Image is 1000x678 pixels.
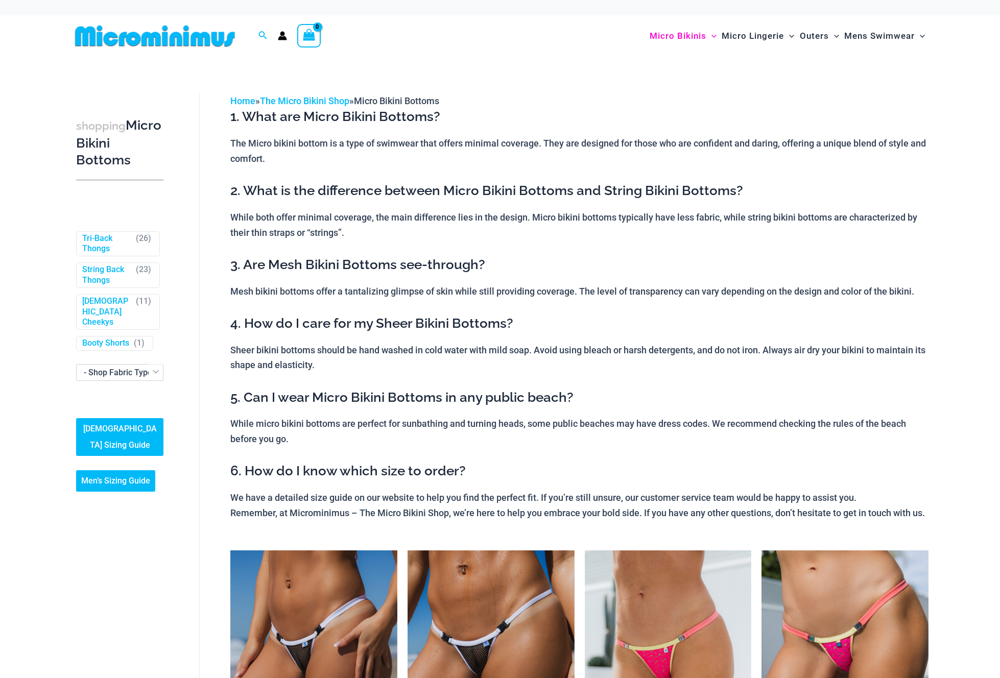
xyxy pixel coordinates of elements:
a: Account icon link [278,31,287,40]
a: The Micro Bikini Shop [260,95,349,106]
a: Micro LingerieMenu ToggleMenu Toggle [719,20,797,52]
a: [DEMOGRAPHIC_DATA] Cheekys [82,296,131,328]
a: Tri-Back Thongs [82,233,131,255]
span: ( ) [136,233,151,255]
span: Micro Bikini Bottoms [354,95,439,106]
p: The Micro bikini bottom is a type of swimwear that offers minimal coverage. They are designed for... [230,136,928,166]
p: While both offer minimal coverage, the main difference lies in the design. Micro bikini bottoms t... [230,210,928,240]
span: Mens Swimwear [844,23,915,49]
a: [DEMOGRAPHIC_DATA] Sizing Guide [76,418,163,456]
p: Sheer bikini bottoms should be hand washed in cold water with mild soap. Avoid using bleach or ha... [230,343,928,373]
span: ( ) [136,296,151,328]
h3: 6. How do I know which size to order? [230,463,928,480]
a: Micro BikinisMenu ToggleMenu Toggle [647,20,719,52]
span: 1 [137,338,141,348]
span: Outers [800,23,829,49]
p: Mesh bikini bottoms offer a tantalizing glimpse of skin while still providing coverage. The level... [230,284,928,299]
span: - Shop Fabric Type [76,364,163,381]
span: - Shop Fabric Type [77,365,163,380]
a: View Shopping Cart, empty [297,24,321,47]
h3: 5. Can I wear Micro Bikini Bottoms in any public beach? [230,389,928,406]
a: Search icon link [258,30,268,42]
h3: 4. How do I care for my Sheer Bikini Bottoms? [230,315,928,332]
img: MM SHOP LOGO FLAT [71,25,239,47]
span: Micro Bikinis [650,23,706,49]
span: Micro Lingerie [722,23,784,49]
h3: 2. What is the difference between Micro Bikini Bottoms and String Bikini Bottoms? [230,182,928,200]
a: OutersMenu ToggleMenu Toggle [797,20,842,52]
span: Menu Toggle [784,23,794,49]
span: 11 [139,296,148,306]
a: String Back Thongs [82,264,131,286]
a: Home [230,95,255,106]
span: ( ) [136,264,151,286]
span: 26 [139,233,148,243]
span: Menu Toggle [915,23,925,49]
span: » » [230,95,439,106]
span: ( ) [134,338,145,349]
a: Men’s Sizing Guide [76,470,155,492]
h3: 3. Are Mesh Bikini Bottoms see-through? [230,256,928,274]
nav: Site Navigation [646,19,929,53]
p: While micro bikini bottoms are perfect for sunbathing and turning heads, some public beaches may ... [230,416,928,446]
a: Mens SwimwearMenu ToggleMenu Toggle [842,20,927,52]
span: - Shop Fabric Type [84,368,152,377]
span: Menu Toggle [829,23,839,49]
span: 23 [139,264,148,274]
a: Booty Shorts [82,338,129,349]
p: We have a detailed size guide on our website to help you find the perfect fit. If you’re still un... [230,490,928,520]
span: shopping [76,119,126,132]
span: Menu Toggle [706,23,717,49]
h3: Micro Bikini Bottoms [76,117,163,169]
h3: 1. What are Micro Bikini Bottoms? [230,108,928,126]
